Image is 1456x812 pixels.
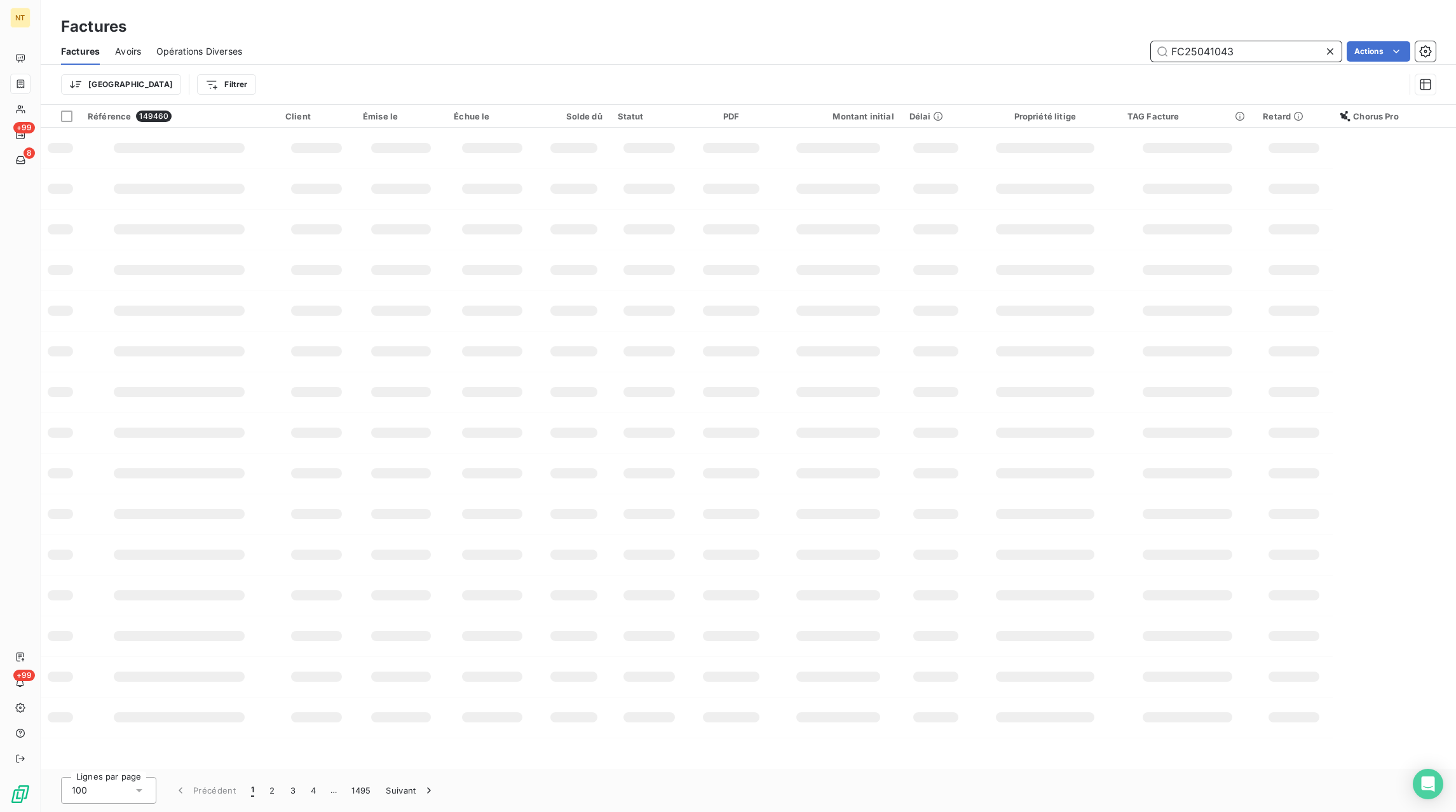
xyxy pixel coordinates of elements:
h3: Factures [61,15,126,38]
span: 1 [251,784,254,797]
button: 2 [262,777,282,804]
div: PDF [696,111,766,121]
div: Statut [618,111,681,121]
div: Retard [1263,111,1325,121]
span: Opérations Diverses [156,45,242,58]
span: Référence [88,111,131,121]
span: … [323,780,344,801]
span: 100 [72,784,87,797]
div: Échue le [454,111,531,121]
div: Délai [909,111,963,121]
button: 4 [303,777,323,804]
button: [GEOGRAPHIC_DATA] [61,74,181,95]
span: +99 [13,670,35,681]
img: Logo LeanPay [10,784,31,804]
span: +99 [13,122,35,133]
div: Chorus Pro [1340,111,1448,121]
button: Suivant [378,777,442,804]
button: 3 [283,777,303,804]
span: Avoirs [115,45,141,58]
div: TAG Facture [1127,111,1248,121]
div: Propriété litige [978,111,1112,121]
span: 149460 [136,111,172,122]
button: Actions [1347,41,1410,62]
button: Filtrer [197,74,255,95]
div: Solde dû [546,111,602,121]
div: Montant initial [782,111,894,121]
button: Précédent [167,777,243,804]
div: Émise le [363,111,439,121]
div: Open Intercom Messenger [1413,769,1443,799]
button: 1 [243,777,262,804]
button: 1495 [344,777,378,804]
input: Rechercher [1151,41,1342,62]
span: 8 [24,147,35,159]
span: Factures [61,45,100,58]
div: Client [285,111,348,121]
div: NT [10,8,31,28]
